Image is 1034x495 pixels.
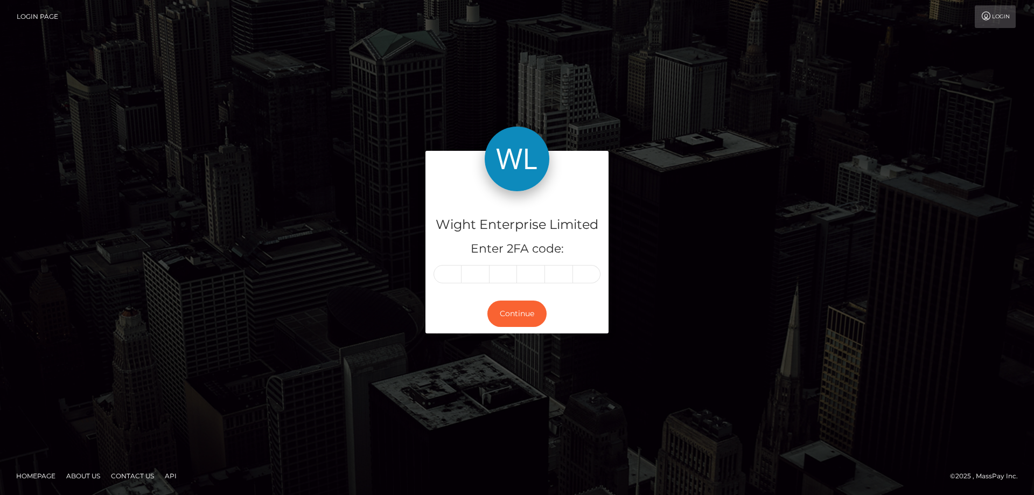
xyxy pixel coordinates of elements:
[485,127,549,191] img: Wight Enterprise Limited
[12,468,60,484] a: Homepage
[17,5,58,28] a: Login Page
[434,241,600,257] h5: Enter 2FA code:
[107,468,158,484] a: Contact Us
[160,468,181,484] a: API
[950,470,1026,482] div: © 2025 , MassPay Inc.
[487,301,547,327] button: Continue
[434,215,600,234] h4: Wight Enterprise Limited
[62,468,104,484] a: About Us
[975,5,1016,28] a: Login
